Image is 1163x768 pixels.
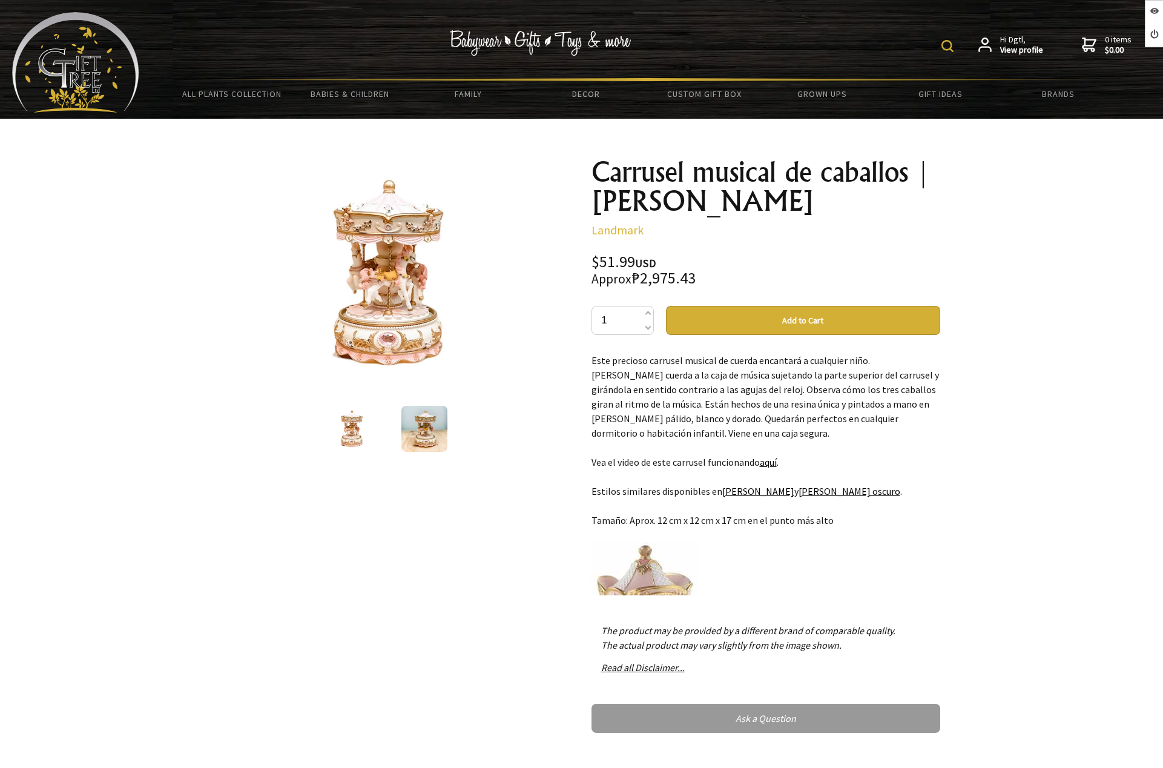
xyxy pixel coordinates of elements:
img: Babyware - Gifts - Toys and more... [12,12,139,113]
a: All Plants Collection [173,81,291,107]
h1: Carrusel musical de caballos | [PERSON_NAME] [591,157,940,216]
span: Hi Dgtl, [1000,35,1043,56]
strong: View profile [1000,45,1043,56]
a: Family [409,81,527,107]
a: Babies & Children [291,81,409,107]
span: 0 items [1105,34,1132,56]
div: $51.99 ₱2,975.43 [591,254,940,286]
div: Este precioso carrusel musical de cuerda encantará a cualquier niño. [PERSON_NAME] cuerda a la ca... [591,353,940,595]
a: Decor [527,81,645,107]
img: Babywear - Gifts - Toys & more [450,30,631,56]
img: Carrusel musical de caballos | Rosa claro [272,157,504,390]
a: Landmark [591,222,644,237]
a: Read all Disclaimer... [601,661,685,674]
img: product search [941,40,954,52]
a: aquí [760,456,777,468]
img: Carrusel musical de caballos | Rosa claro [329,406,375,452]
a: Custom Gift Box [645,81,763,107]
a: Gift Ideas [881,81,1000,107]
strong: $0.00 [1105,45,1132,56]
span: USD [635,256,656,270]
small: Approx [591,271,631,287]
a: Hi Dgtl,View profile [978,35,1043,56]
a: Grown Ups [763,81,881,107]
img: Carrusel musical de caballos | Rosa claro [401,406,447,452]
a: Brands [1000,81,1118,107]
a: Ask a Question [591,704,940,733]
a: [PERSON_NAME] [722,485,794,497]
a: 0 items$0.00 [1082,35,1132,56]
a: [PERSON_NAME] oscuro [799,485,900,497]
button: Add to Cart [666,306,940,335]
p: The product may be provided by a different brand of comparable quality. The actual product may va... [601,623,931,652]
